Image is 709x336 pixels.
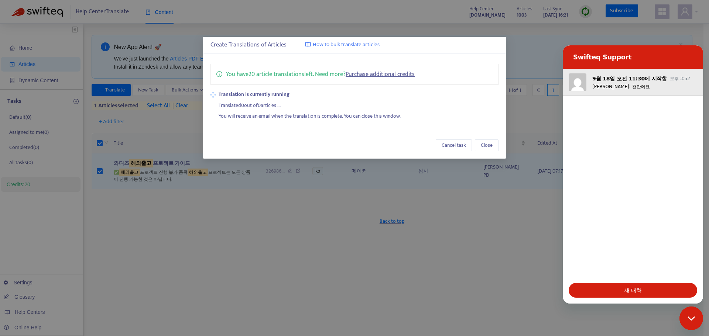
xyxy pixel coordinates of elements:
span: info-circle [216,70,222,77]
span: Close [481,141,493,149]
div: Translated 0 out of 0 articles ... [219,98,499,110]
button: Close [475,139,499,151]
a: How to bulk translate articles [305,41,380,49]
strong: Translation is currently running [219,90,499,98]
span: Cancel task [442,141,466,149]
div: You will receive an email when the translation is complete. You can close this window. [219,110,499,121]
iframe: 메시징 창 [563,45,703,304]
div: Create Translations of Articles [210,41,499,49]
p: You have 20 article translations left. Need more? [226,70,415,79]
a: Purchase additional credits [346,69,415,79]
button: Cancel task [436,139,472,151]
iframe: 메시징 창을 시작하는 버튼, 대화 진행 중 [679,306,703,330]
img: image-link [305,42,311,48]
span: How to bulk translate articles [313,41,380,49]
